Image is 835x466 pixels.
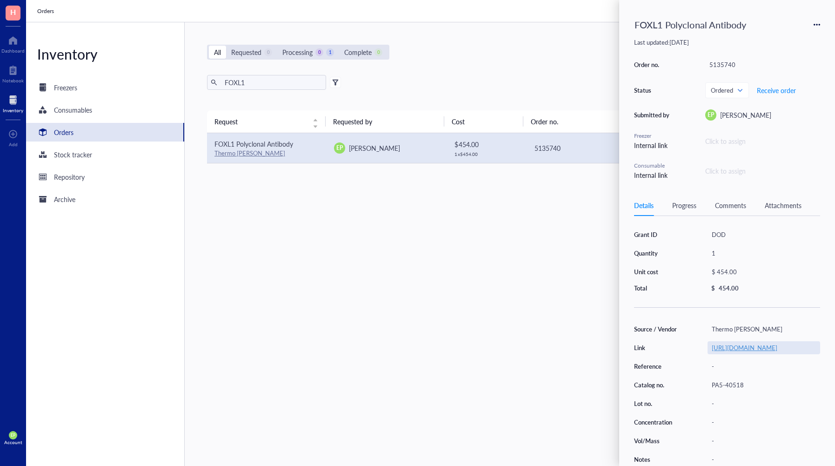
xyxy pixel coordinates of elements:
[634,140,671,150] div: Internal link
[634,381,681,389] div: Catalog no.
[720,110,771,120] span: [PERSON_NAME]
[2,63,24,83] a: Notebook
[54,172,85,182] div: Repository
[634,362,681,371] div: Reference
[26,168,184,186] a: Repository
[3,108,23,113] div: Inventory
[634,132,671,140] div: Freezer
[326,110,444,133] th: Requested by
[214,47,221,57] div: All
[9,142,18,147] div: Add
[231,47,261,57] div: Requested
[634,437,681,445] div: Vol/Mass
[708,378,820,392] div: PA5-40518
[634,268,681,276] div: Unit cost
[26,45,184,63] div: Inventory
[207,110,326,133] th: Request
[634,230,681,239] div: Grant ID
[672,200,696,210] div: Progress
[634,399,681,408] div: Lot no.
[634,200,654,210] div: Details
[444,110,523,133] th: Cost
[54,127,73,137] div: Orders
[634,86,671,95] div: Status
[26,123,184,142] a: Orders
[282,47,313,57] div: Processing
[719,284,739,292] div: 454.00
[4,439,22,445] div: Account
[630,15,750,34] div: FOXL1 Polyclonal Antibody
[634,170,671,180] div: Internal link
[708,323,820,336] div: Thermo [PERSON_NAME]
[264,48,272,56] div: 0
[54,105,92,115] div: Consumables
[523,110,642,133] th: Order no.
[765,200,802,210] div: Attachments
[634,61,671,69] div: Order no.
[708,228,820,241] div: DOD
[634,249,681,257] div: Quantity
[634,418,681,426] div: Concentration
[705,166,746,176] div: Click to assign
[711,86,741,95] span: Ordered
[708,111,714,119] span: EP
[634,162,671,170] div: Consumable
[708,247,820,260] div: 1
[634,325,681,333] div: Source / Vendor
[326,48,334,56] div: 1
[454,139,518,149] div: $ 454.00
[54,194,75,204] div: Archive
[37,7,56,16] a: Orders
[708,453,820,466] div: -
[634,38,820,47] div: Last updated: [DATE]
[634,455,681,464] div: Notes
[26,145,184,164] a: Stock tracker
[10,6,16,18] span: H
[374,48,382,56] div: 0
[214,116,307,127] span: Request
[221,75,322,89] input: Find orders in table
[534,143,638,153] div: 5135740
[756,83,796,98] button: Receive order
[26,78,184,97] a: Freezers
[705,136,820,146] div: Click to assign
[1,33,25,54] a: Dashboard
[207,45,389,60] div: segmented control
[336,144,343,152] span: EP
[526,133,646,163] td: 5135740
[634,344,681,352] div: Link
[708,360,820,373] div: -
[11,433,15,438] span: EP
[315,48,323,56] div: 0
[705,58,820,71] div: 5135740
[349,143,400,153] span: [PERSON_NAME]
[708,416,820,429] div: -
[708,434,820,447] div: -
[634,284,681,292] div: Total
[54,149,92,160] div: Stock tracker
[344,47,372,57] div: Complete
[214,139,293,149] span: FOXL1 Polyclonal Antibody
[54,82,77,93] div: Freezers
[1,48,25,54] div: Dashboard
[708,397,820,410] div: -
[712,343,777,352] a: [URL][DOMAIN_NAME]
[26,101,184,119] a: Consumables
[26,190,184,209] a: Archive
[711,284,715,292] div: $
[757,87,796,94] span: Receive order
[3,93,23,113] a: Inventory
[634,111,671,119] div: Submitted by
[214,149,285,157] a: Thermo [PERSON_NAME]
[715,200,746,210] div: Comments
[2,78,24,83] div: Notebook
[708,265,816,278] div: $ 454.00
[454,151,518,157] div: 1 x $ 454.00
